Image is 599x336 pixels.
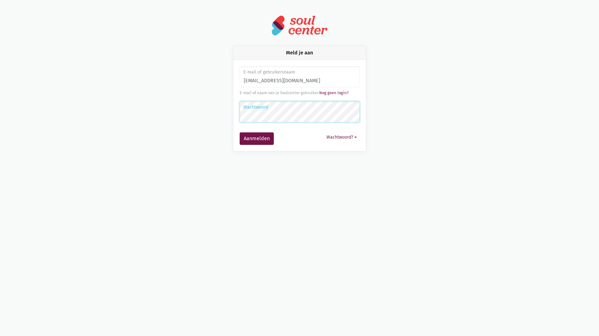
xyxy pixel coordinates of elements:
div: Meld je aan [233,46,366,60]
form: Aanmelden [240,66,360,145]
a: Nog geen login? [319,90,349,95]
label: Wachtwoord [243,104,355,111]
label: E-mail of gebruikersnaam [243,69,355,76]
button: Aanmelden [240,132,274,145]
div: E-mail of naam van je Soulcenter gebruiker. [240,90,360,96]
img: logo-soulcenter-full.svg [271,15,328,36]
button: Wachtwoord? [324,132,360,142]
